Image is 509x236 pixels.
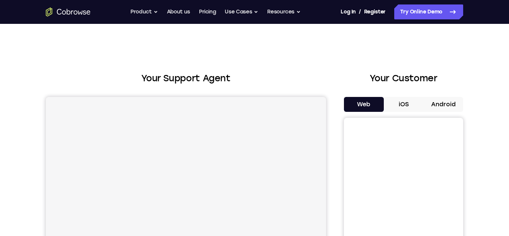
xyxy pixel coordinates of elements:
[364,4,386,19] a: Register
[225,4,258,19] button: Use Cases
[423,97,463,112] button: Android
[394,4,463,19] a: Try Online Demo
[359,7,361,16] span: /
[344,97,384,112] button: Web
[199,4,216,19] a: Pricing
[267,4,301,19] button: Resources
[341,4,355,19] a: Log In
[167,4,190,19] a: About us
[46,72,326,85] h2: Your Support Agent
[46,7,91,16] a: Go to the home page
[130,4,158,19] button: Product
[344,72,463,85] h2: Your Customer
[384,97,424,112] button: iOS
